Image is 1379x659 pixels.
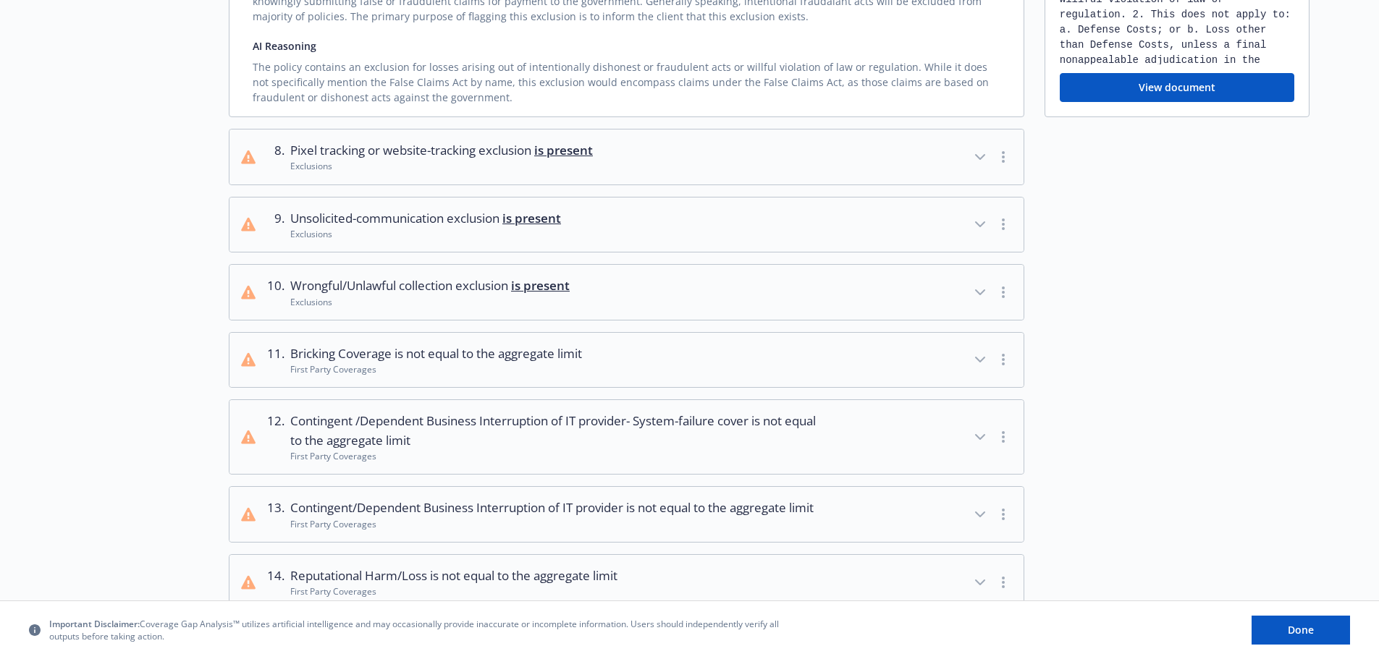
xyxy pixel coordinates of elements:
[290,344,582,363] span: Bricking Coverage
[49,618,140,630] span: Important Disclaimer:
[290,518,814,530] div: First Party Coverages
[253,54,1000,105] div: The policy contains an exclusion for losses arising out of intentionally dishonest or fraudulent ...
[395,345,582,362] span: is not equal to the aggregate limit
[1252,616,1350,645] button: Done
[229,265,1024,320] button: 10.Wrongful/Unlawful collection exclusion is presentExclusions
[267,209,284,241] div: 9 .
[290,228,561,240] div: Exclusions
[267,344,284,376] div: 11 .
[290,296,570,308] div: Exclusions
[229,333,1024,388] button: 11.Bricking Coverage is not equal to the aggregate limitFirst Party Coverages
[267,141,284,173] div: 8 .
[290,160,593,172] div: Exclusions
[290,585,617,598] div: First Party Coverages
[229,129,1024,184] button: 8.Pixel tracking or website-tracking exclusion is presentExclusions
[267,276,284,308] div: 10 .
[511,277,570,294] span: is present
[534,142,593,158] span: is present
[229,400,1024,474] button: 12.Contingent /Dependent Business Interruption of IT provider- System-failure cover is not equal ...
[626,499,814,516] span: is not equal to the aggregate limit
[267,566,284,598] div: 14 .
[267,412,284,462] div: 12 .
[290,363,582,375] div: First Party Coverages
[290,141,593,160] span: Pixel tracking or website-tracking exclusion
[1288,623,1314,637] span: Done
[290,498,814,517] span: Contingent/Dependent Business Interruption of IT provider
[290,450,819,462] div: First Party Coverages
[229,197,1024,252] button: 9.Unsolicited-communication exclusion is presentExclusions
[1060,73,1294,102] button: View document
[229,487,1024,542] button: 13.Contingent/Dependent Business Interruption of IT provider is not equal to the aggregate limitF...
[290,412,816,448] span: is not equal to the aggregate limit
[290,566,617,585] span: Reputational Harm/Loss
[290,276,570,295] span: Wrongful/Unlawful collection exclusion
[229,555,1024,610] button: 14.Reputational Harm/Loss is not equal to the aggregate limitFirst Party Coverages
[253,38,1000,54] div: AI Reasoning
[290,209,561,228] span: Unsolicited-communication exclusion
[290,412,819,450] span: Contingent /Dependent Business Interruption of IT provider- System-failure cover
[502,210,561,226] span: is present
[49,618,788,642] span: Coverage Gap Analysis™ utilizes artificial intelligence and may occasionally provide inaccurate o...
[267,498,284,530] div: 13 .
[430,567,617,584] span: is not equal to the aggregate limit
